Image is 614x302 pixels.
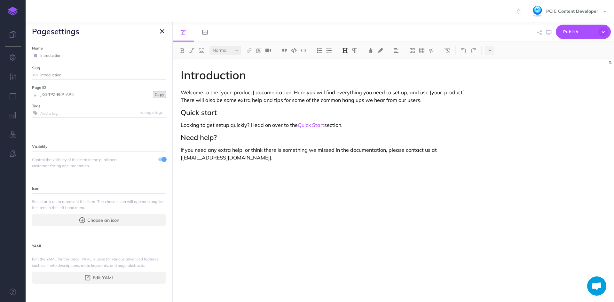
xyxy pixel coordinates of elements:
[393,48,399,53] img: Alignment dropdown menu button
[40,51,166,60] input: Page name
[32,27,79,35] h3: settings
[32,93,39,97] i: #
[256,48,262,53] img: Add image button
[317,48,322,53] img: Ordered list button
[32,256,166,268] span: Edit the YAML for this page. YAML is used for various advanced features such as; meta description...
[342,48,348,53] img: Headings dropdown button
[32,186,39,191] small: Icon
[181,134,474,141] h2: Need help?
[368,48,374,53] img: Text color button
[32,144,47,149] small: Visibility
[281,48,287,53] img: Blockquote button
[32,103,166,109] label: Tags
[532,6,543,17] img: dRQN1hrEG1J5t3n3qbq3RfHNZNloSxXOgySS45Hu.jpg
[32,84,166,90] label: Page ID
[32,214,166,226] button: Choose an icon
[419,48,425,53] img: Create table button
[40,71,166,79] input: page-name
[291,48,297,53] img: Code block button
[32,157,132,169] span: Control the visibility of this item in the published customer-facing documentation.
[153,91,166,98] button: Copy
[179,48,185,53] img: Bold button
[40,109,166,117] input: Add a tag...
[189,48,195,53] img: Italic button
[352,48,358,53] img: Paragraph button
[543,8,602,14] span: PCIC Content Developer
[32,65,166,71] label: Slug
[181,89,474,104] p: Welcome to the [your-product] documentation. Here you will find everything you need to set up, an...
[429,48,434,53] img: Callout dropdown menu button
[87,217,119,224] span: Choose an icon
[32,45,166,51] label: Name
[326,48,332,53] img: Unordered list button
[32,198,166,211] span: Select an icon to represent this item. The chosen icon will appear alongside the item in the left...
[445,48,450,53] img: Clear styles button
[199,48,204,53] img: Underline button
[301,48,306,53] img: Inline code button
[181,69,474,81] h1: Introduction
[181,146,474,161] p: If you need any extra help, or think there is something we missed in the documentation, please co...
[587,276,606,296] div: Open chat
[298,122,324,128] a: Quick Start
[8,7,18,16] img: logo-mark.svg
[470,48,476,53] img: Redo
[265,48,271,53] img: Add video button
[181,121,474,129] p: Looking to get setup quickly? Head on over to the section.
[377,48,383,53] img: Text background color button
[93,274,114,281] span: Edit YAML
[563,27,595,37] span: Publish
[461,48,467,53] img: Undo
[135,109,166,116] button: manage tags
[32,27,51,36] span: page
[32,244,42,248] small: YAML
[181,109,474,116] h2: Quick start
[32,272,166,284] button: Edit YAML
[246,48,252,53] img: Link button
[556,25,611,39] button: Publish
